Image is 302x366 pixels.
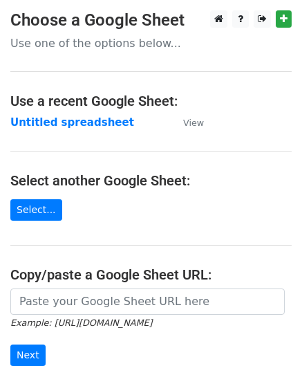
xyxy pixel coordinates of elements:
h4: Select another Google Sheet: [10,172,292,189]
input: Next [10,345,46,366]
small: View [183,118,204,128]
p: Use one of the options below... [10,36,292,51]
input: Paste your Google Sheet URL here [10,289,285,315]
a: Select... [10,199,62,221]
h3: Choose a Google Sheet [10,10,292,30]
a: View [169,116,204,129]
small: Example: [URL][DOMAIN_NAME] [10,318,152,328]
h4: Use a recent Google Sheet: [10,93,292,109]
h4: Copy/paste a Google Sheet URL: [10,266,292,283]
a: Untitled spreadsheet [10,116,134,129]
